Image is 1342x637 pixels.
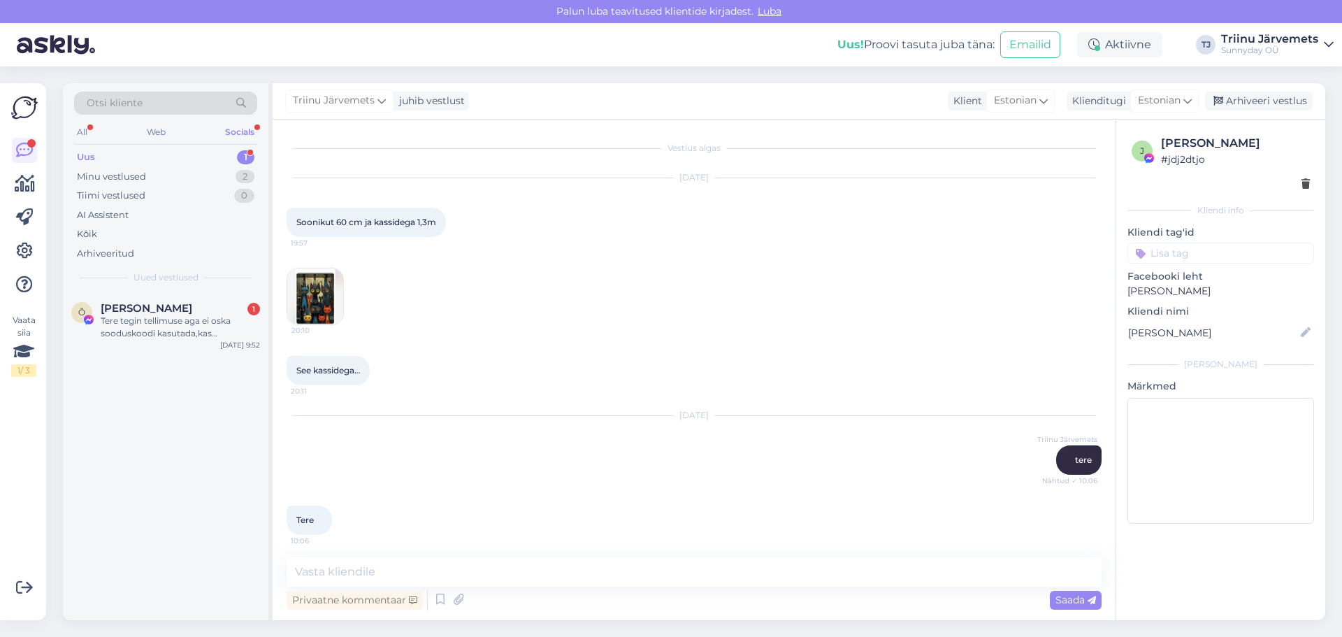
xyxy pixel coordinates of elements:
[296,515,314,525] span: Tere
[237,150,254,164] div: 1
[101,315,260,340] div: Tere tegin tellimuse aga ei oska sooduskoodi kasutada,kas [PERSON_NAME] 10%[PERSON_NAME] ja must ...
[220,340,260,350] div: [DATE] 9:52
[1221,34,1334,56] a: Triinu JärvemetsSunnyday OÜ
[1127,304,1314,319] p: Kliendi nimi
[1077,32,1162,57] div: Aktiivne
[101,302,192,315] span: Õie Pärlin
[287,409,1102,422] div: [DATE]
[77,227,97,241] div: Kõik
[394,94,465,108] div: juhib vestlust
[77,208,129,222] div: AI Assistent
[234,189,254,203] div: 0
[77,170,146,184] div: Minu vestlused
[78,307,85,317] span: Õ
[1000,31,1060,58] button: Emailid
[837,36,995,53] div: Proovi tasuta juba täna:
[287,171,1102,184] div: [DATE]
[1138,93,1181,108] span: Estonian
[296,217,436,227] span: Soonikut 60 cm ja kassidega 1,3m
[222,123,257,141] div: Socials
[1127,358,1314,371] div: [PERSON_NAME]
[1075,455,1092,465] span: tere
[1037,434,1097,445] span: Triinu Järvemets
[287,591,423,610] div: Privaatne kommentaar
[994,93,1037,108] span: Estonian
[74,123,90,141] div: All
[296,365,360,375] span: See kassidega…
[236,170,254,184] div: 2
[77,150,95,164] div: Uus
[1205,92,1313,110] div: Arhiveeri vestlus
[11,364,36,377] div: 1 / 3
[1127,379,1314,394] p: Märkmed
[293,93,375,108] span: Triinu Järvemets
[287,142,1102,155] div: Vestlus algas
[77,247,134,261] div: Arhiveeritud
[1161,152,1310,167] div: # jdj2dtjo
[1067,94,1126,108] div: Klienditugi
[1161,135,1310,152] div: [PERSON_NAME]
[1127,284,1314,299] p: [PERSON_NAME]
[1221,45,1318,56] div: Sunnyday OÜ
[287,269,343,324] img: Attachment
[1140,145,1144,156] span: j
[77,189,145,203] div: Tiimi vestlused
[1221,34,1318,45] div: Triinu Järvemets
[1042,475,1097,486] span: Nähtud ✓ 10:06
[291,536,343,546] span: 10:06
[1196,35,1215,55] div: TJ
[837,38,864,51] b: Uus!
[753,5,786,17] span: Luba
[247,303,260,315] div: 1
[1127,225,1314,240] p: Kliendi tag'id
[1128,325,1298,341] input: Lisa nimi
[291,325,344,336] span: 20:10
[1055,594,1096,606] span: Saada
[11,314,36,377] div: Vaata siia
[1127,269,1314,284] p: Facebooki leht
[144,123,168,141] div: Web
[948,94,982,108] div: Klient
[1127,243,1314,264] input: Lisa tag
[291,238,343,248] span: 19:57
[87,96,143,110] span: Otsi kliente
[134,271,199,284] span: Uued vestlused
[1127,204,1314,217] div: Kliendi info
[291,386,343,396] span: 20:11
[11,94,38,121] img: Askly Logo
